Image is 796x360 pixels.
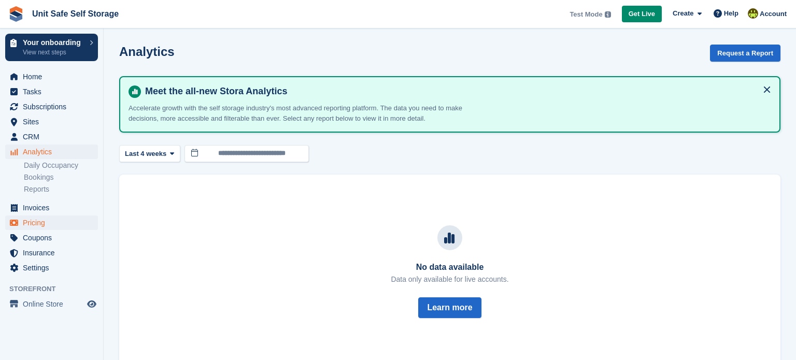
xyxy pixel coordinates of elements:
a: Reports [24,184,98,194]
span: Coupons [23,231,85,245]
img: Jeff Bodenmuller [748,8,758,19]
p: Accelerate growth with the self storage industry's most advanced reporting platform. The data you... [129,103,491,123]
a: Your onboarding View next steps [5,34,98,61]
a: menu [5,231,98,245]
img: icon-info-grey-7440780725fd019a000dd9b08b2336e03edf1995a4989e88bcd33f0948082b44.svg [605,11,611,18]
span: Sites [23,114,85,129]
a: Daily Occupancy [24,161,98,170]
a: Bookings [24,172,98,182]
a: menu [5,246,98,260]
a: menu [5,297,98,311]
span: Storefront [9,284,103,294]
a: menu [5,114,98,129]
a: menu [5,99,98,114]
h3: No data available [391,263,508,272]
span: Account [760,9,787,19]
span: CRM [23,129,85,144]
a: Unit Safe Self Storage [28,5,123,22]
a: Get Live [622,6,662,23]
span: Last 4 weeks [125,149,166,159]
span: Pricing [23,215,85,230]
button: Request a Report [710,45,780,62]
p: Your onboarding [23,39,84,46]
a: menu [5,129,98,144]
span: Online Store [23,297,85,311]
button: Last 4 weeks [119,145,180,162]
a: menu [5,261,98,275]
span: Analytics [23,145,85,159]
a: menu [5,215,98,230]
span: Subscriptions [23,99,85,114]
a: Preview store [86,298,98,310]
span: Test Mode [570,9,602,20]
span: Invoices [23,200,85,215]
span: Settings [23,261,85,275]
span: Tasks [23,84,85,99]
button: Learn more [418,297,481,318]
a: menu [5,145,98,159]
p: Data only available for live accounts. [391,274,508,285]
a: menu [5,200,98,215]
a: menu [5,69,98,84]
span: Insurance [23,246,85,260]
span: Help [724,8,738,19]
a: menu [5,84,98,99]
span: Create [673,8,693,19]
span: Home [23,69,85,84]
img: stora-icon-8386f47178a22dfd0bd8f6a31ec36ba5ce8667c1dd55bd0f319d3a0aa187defe.svg [8,6,24,22]
p: View next steps [23,48,84,57]
span: Get Live [629,9,655,19]
h4: Meet the all-new Stora Analytics [141,85,771,97]
h2: Analytics [119,45,175,59]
